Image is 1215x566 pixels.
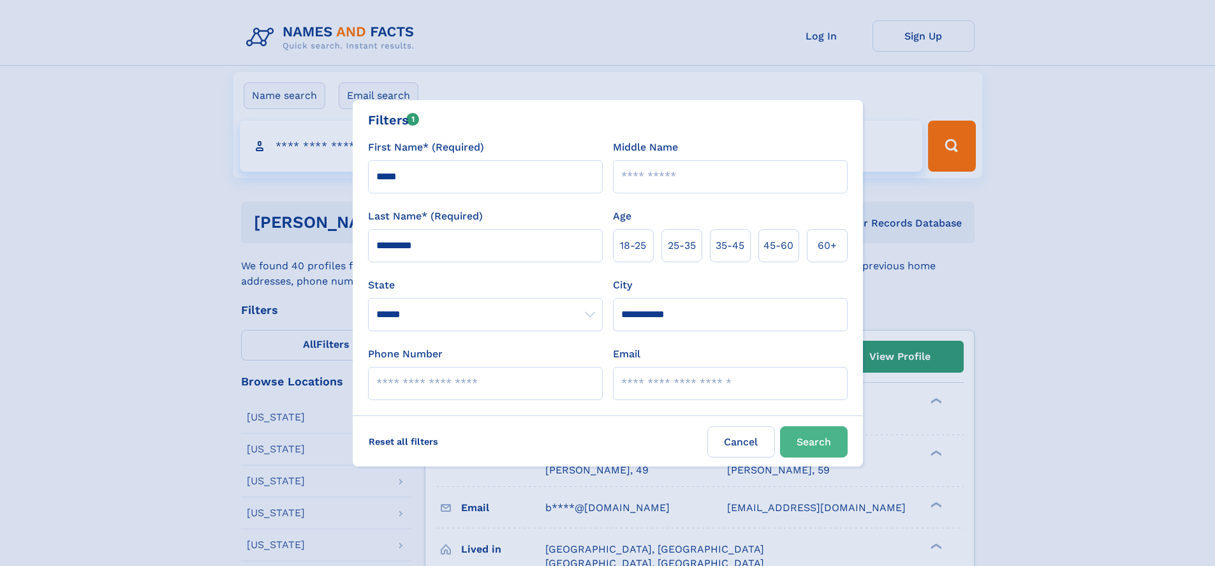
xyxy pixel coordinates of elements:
label: Email [613,346,640,362]
label: City [613,278,632,293]
span: 60+ [818,238,837,253]
span: 18‑25 [620,238,646,253]
label: State [368,278,603,293]
button: Search [780,426,848,458]
span: 25‑35 [668,238,696,253]
span: 35‑45 [716,238,744,253]
div: Filters [368,110,420,130]
label: First Name* (Required) [368,140,484,155]
label: Phone Number [368,346,443,362]
label: Middle Name [613,140,678,155]
label: Last Name* (Required) [368,209,483,224]
label: Age [613,209,631,224]
label: Reset all filters [360,426,446,457]
span: 45‑60 [763,238,793,253]
label: Cancel [707,426,775,458]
